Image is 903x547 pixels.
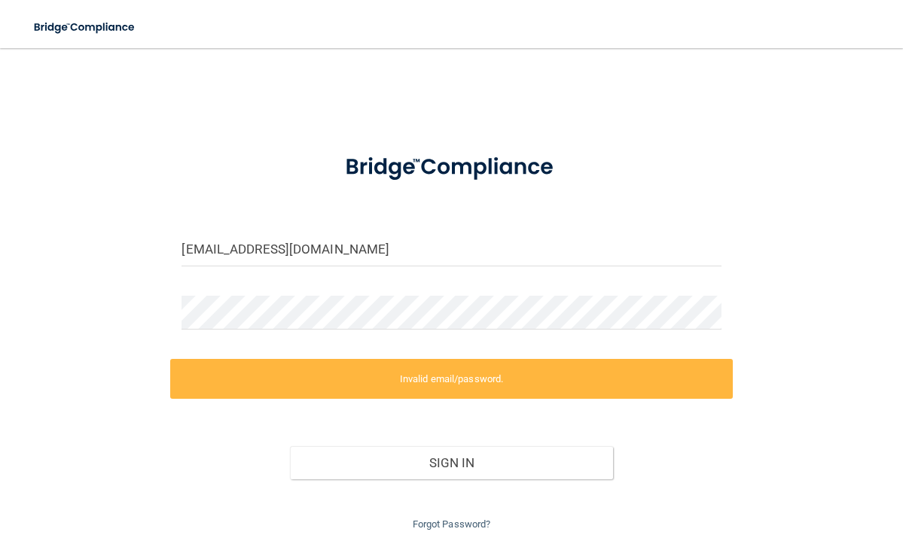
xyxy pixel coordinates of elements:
[290,446,614,479] button: Sign In
[322,138,581,196] img: bridge_compliance_login_screen.278c3ca4.svg
[23,12,148,43] img: bridge_compliance_login_screen.278c3ca4.svg
[413,518,491,530] a: Forgot Password?
[182,232,721,266] input: Email
[170,359,732,400] label: Invalid email/password.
